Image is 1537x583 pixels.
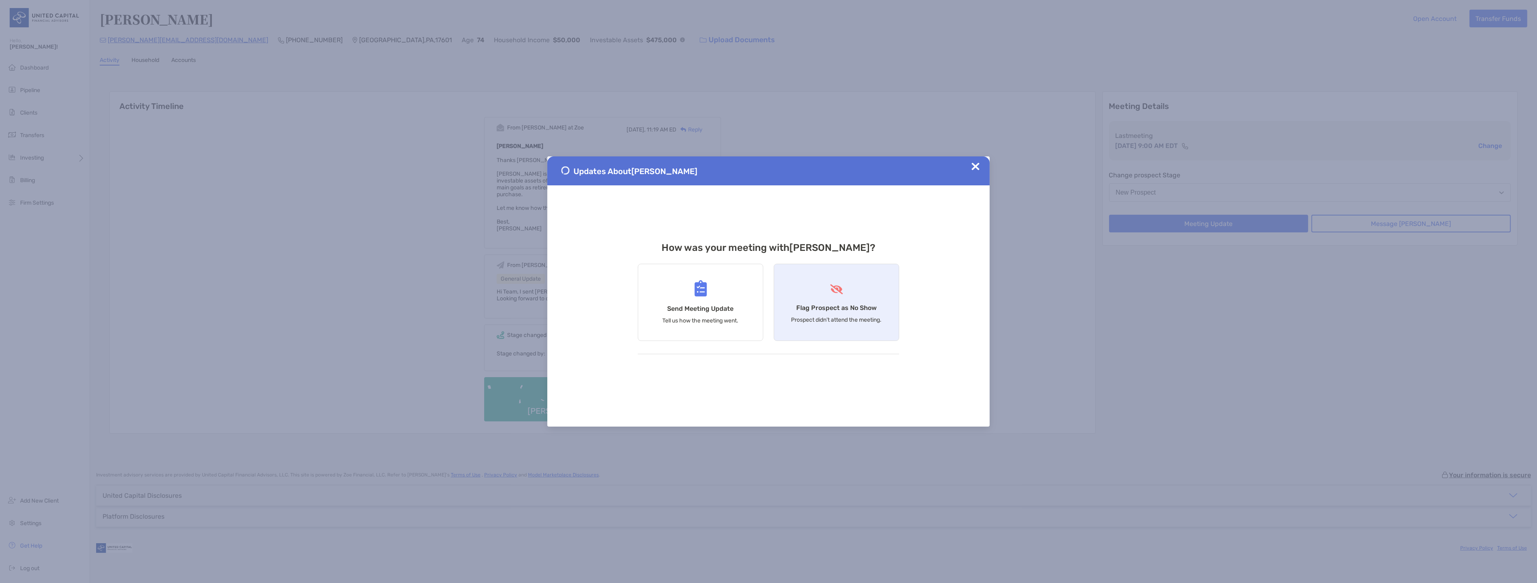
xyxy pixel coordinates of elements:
img: Send Meeting Update 1 [561,166,569,174]
span: Updates About [PERSON_NAME] [573,166,697,176]
h4: Send Meeting Update [668,305,734,312]
img: Flag Prospect as No Show [829,284,844,294]
img: Close Updates Zoe [972,162,980,170]
img: Send Meeting Update [695,280,707,297]
p: Prospect didn’t attend the meeting. [791,316,882,323]
h4: Flag Prospect as No Show [796,304,877,312]
h3: How was your meeting with [PERSON_NAME] ? [638,242,899,253]
p: Tell us how the meeting went. [663,317,739,324]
